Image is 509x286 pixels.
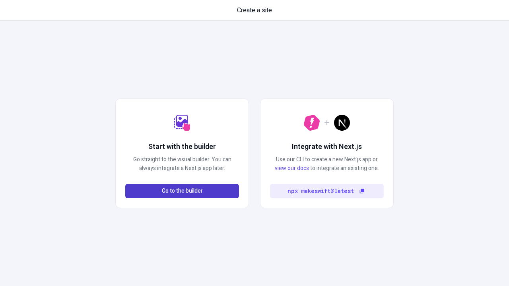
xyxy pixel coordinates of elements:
h2: Integrate with Next.js [292,142,362,152]
button: Go to the builder [125,184,239,198]
span: Go to the builder [162,187,203,195]
h2: Start with the builder [148,142,216,152]
code: npx makeswift@latest [288,187,354,195]
p: Use our CLI to create a new Next.js app or to integrate an existing one. [270,155,384,173]
p: Go straight to the visual builder. You can always integrate a Next.js app later. [125,155,239,173]
a: view our docs [275,164,309,172]
span: Create a site [237,6,272,15]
